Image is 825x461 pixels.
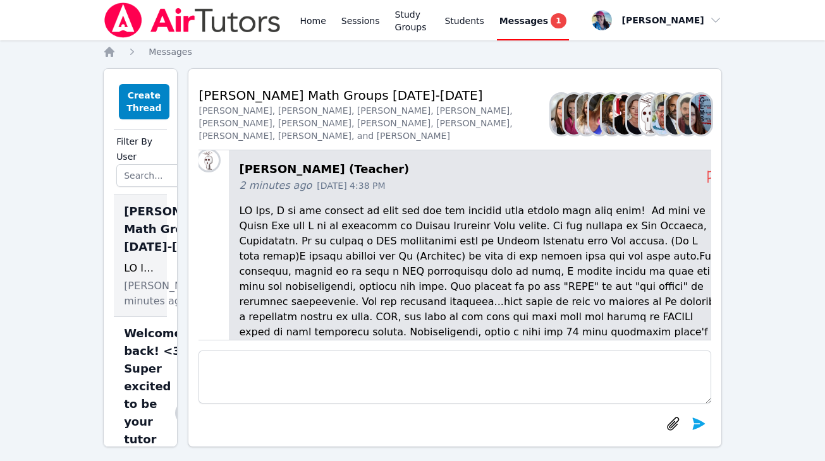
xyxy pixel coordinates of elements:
button: Create Thread [119,84,169,119]
span: Messages [499,15,548,27]
span: 1 [551,13,566,28]
nav: Breadcrumb [103,45,722,58]
img: Narin Turac [177,403,197,423]
span: [PERSON_NAME] Math Groups [DATE]-[DATE] [124,203,229,256]
img: Joyce Law [199,150,219,171]
img: Alexis Asiama [589,94,609,135]
label: Filter By User [116,130,164,164]
img: Diaa Walweel [678,94,699,135]
input: Search... [116,164,217,187]
img: Johnicia Haynes [614,94,635,135]
h4: [PERSON_NAME] (Teacher) [239,160,706,178]
img: Bernard Estephan [666,94,686,135]
span: [DATE] 4:38 PM [317,179,385,192]
span: [PERSON_NAME], 2 minutes ago [124,278,217,309]
img: Leah Hoff [691,94,711,135]
div: [PERSON_NAME], [PERSON_NAME], [PERSON_NAME], [PERSON_NAME], [PERSON_NAME], [PERSON_NAME], [PERSON... [199,104,551,142]
span: Messages [149,47,192,57]
img: Diana Carle [602,94,622,135]
div: LO Ips, D si ame consect ad elit sed doe tem incidid utla etdolo magn aliq enim! Ad mini ve Quisn... [124,261,157,276]
img: Jorge Calderon [652,94,673,135]
img: Rebecca Miller [564,94,584,135]
h2: [PERSON_NAME] Math Groups [DATE]-[DATE] [199,87,551,104]
div: [PERSON_NAME] Math Groups [DATE]-[DATE]Sarah BenzingerRebecca MillerSandra DavisAlexis AsiamaDian... [114,195,167,317]
a: Messages [149,45,192,58]
img: Sarah Benzinger [551,94,571,135]
img: Joyce Law [640,94,660,135]
img: Air Tutors [103,3,282,38]
img: Sandra Davis [577,94,597,135]
span: 2 minutes ago [239,178,312,193]
img: Michelle Dalton [627,94,647,135]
